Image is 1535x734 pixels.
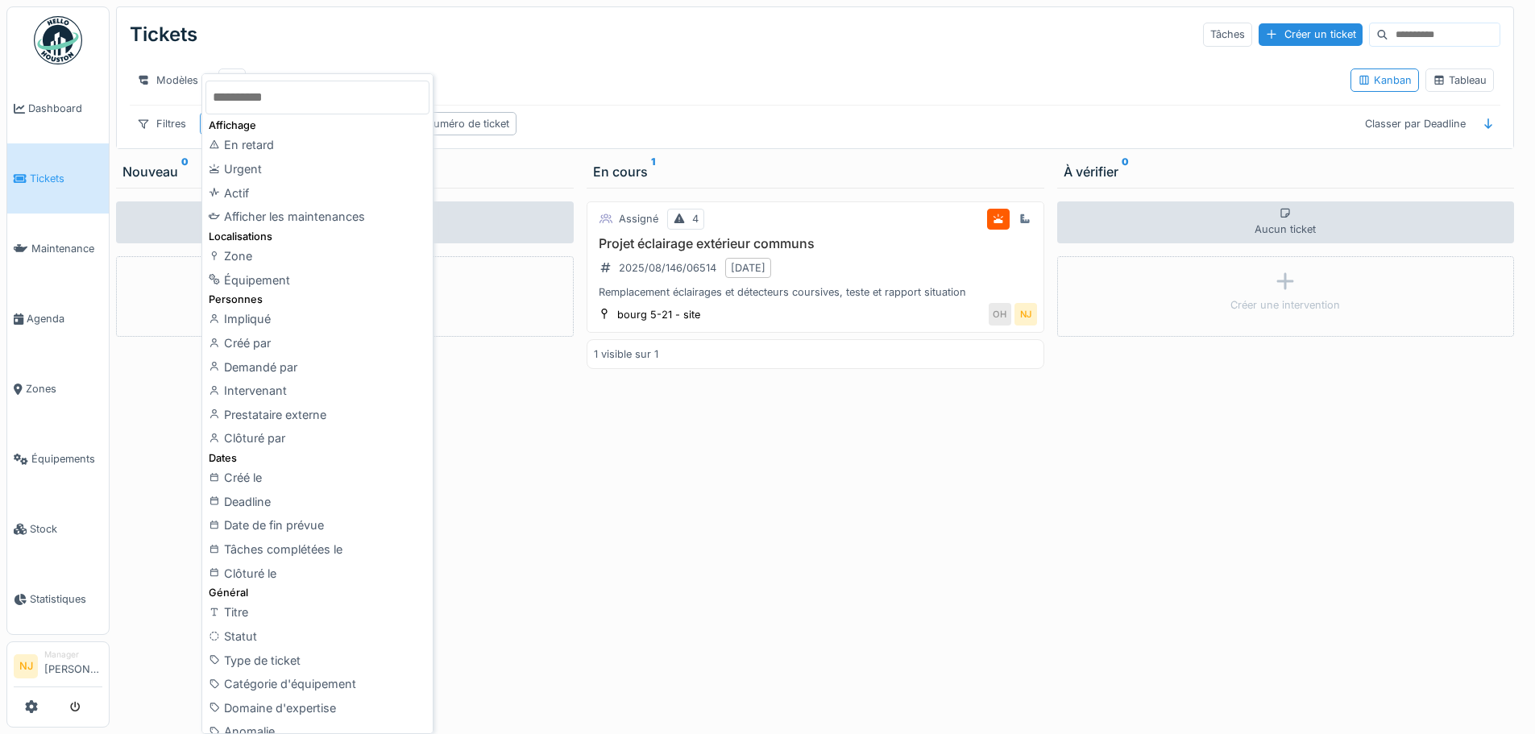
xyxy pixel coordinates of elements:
div: 1 visible sur 1 [594,346,658,362]
div: bourg 5-21 - site [617,307,700,322]
div: Clôturé le [205,562,429,586]
div: Tâches [1203,23,1252,46]
div: À vérifier [1064,162,1508,181]
div: Numéro de ticket [425,116,509,131]
div: Intervenant [205,379,429,403]
div: Statut [205,624,429,649]
div: Titre [205,600,429,624]
div: Classer par Deadline [1358,112,1473,135]
div: Aucun ticket [116,201,574,243]
span: Tickets [30,171,102,186]
div: En retard [205,133,429,157]
div: Domaine d'expertise [205,696,429,720]
h3: Projet éclairage extérieur communs [594,236,1037,251]
div: Type de ticket [205,649,429,673]
div: Zone [205,244,429,268]
div: Modèles [130,68,205,92]
img: Badge_color-CXgf-gQk.svg [34,16,82,64]
div: Créer un ticket [1259,23,1363,45]
sup: 1 [651,162,655,181]
div: Demandé par [205,355,429,379]
div: OH [989,303,1011,326]
div: 4 [692,211,699,226]
div: Deadline [205,490,429,514]
div: Général [205,585,429,600]
div: Créé le [205,466,429,490]
div: Créé par [205,331,429,355]
div: Catégorie d'équipement [205,672,429,696]
div: [DATE] [731,260,765,276]
div: Équipement [205,268,429,292]
div: NJ [1014,303,1037,326]
span: Stock [30,521,102,537]
span: Maintenance [31,241,102,256]
li: NJ [14,654,38,678]
div: Aucun ticket [1057,201,1515,243]
div: Tableau [1433,73,1487,88]
div: Tâches complétées le [205,537,429,562]
div: Assigné [619,211,658,226]
div: Impliqué [205,307,429,331]
div: En cours [593,162,1038,181]
div: Urgent [205,157,429,181]
div: Tickets [130,14,197,56]
div: Filtres [130,112,193,135]
sup: 0 [181,162,189,181]
div: Prestataire externe [205,403,429,427]
div: Affichage [205,118,429,133]
span: Dashboard [28,101,102,116]
div: Afficher les maintenances [205,205,429,229]
li: [PERSON_NAME] [44,649,102,683]
div: Date de fin prévue [205,513,429,537]
span: Équipements [31,451,102,467]
div: Créer une intervention [1230,297,1340,313]
div: Kanban [1358,73,1412,88]
sup: 0 [1122,162,1129,181]
div: Localisations [205,229,429,244]
span: Agenda [27,311,102,326]
div: Actif [205,181,429,205]
div: Remplacement éclairages et détecteurs coursives, teste et rapport situation [594,284,1037,300]
span: Statistiques [30,591,102,607]
div: Manager [44,649,102,661]
div: Nouveau [122,162,567,181]
div: Clôturé par [205,426,429,450]
div: Personnes [205,292,429,307]
span: Zones [26,381,102,396]
div: Dates [205,450,429,466]
div: 2025/08/146/06514 [619,260,716,276]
